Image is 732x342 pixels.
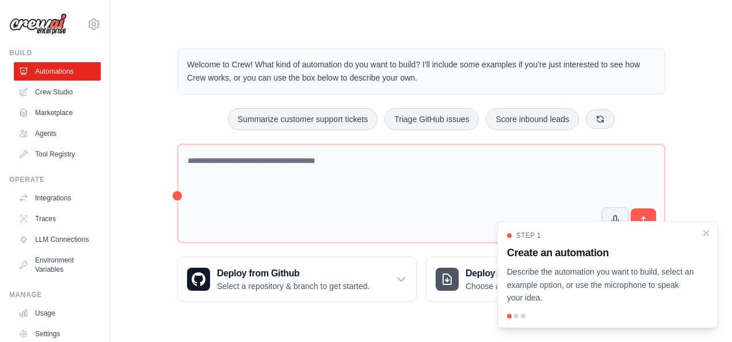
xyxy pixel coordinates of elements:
div: Build [9,48,101,58]
h3: Deploy from Github [217,267,369,280]
div: Manage [9,290,101,299]
a: Automations [14,62,101,81]
a: Traces [14,210,101,228]
p: Select a repository & branch to get started. [217,280,369,292]
p: Welcome to Crew! What kind of automation do you want to build? I'll include some examples if you'... [187,58,655,85]
a: Tool Registry [14,145,101,164]
button: Score inbound leads [486,108,579,130]
a: Agents [14,124,101,143]
button: Triage GitHub issues [384,108,479,130]
p: Describe the automation you want to build, select an example option, or use the microphone to spe... [507,265,695,305]
h3: Create an automation [507,245,695,261]
img: Logo [9,13,67,35]
h3: Deploy from zip file [466,267,563,280]
button: Close walkthrough [701,229,711,238]
a: LLM Connections [14,230,101,249]
a: Integrations [14,189,101,207]
div: Operate [9,175,101,184]
a: Crew Studio [14,83,101,101]
a: Usage [14,304,101,322]
a: Environment Variables [14,251,101,279]
span: Step 1 [516,231,541,240]
button: Summarize customer support tickets [228,108,378,130]
p: Choose a zip file to upload. [466,280,563,292]
a: Marketplace [14,104,101,122]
